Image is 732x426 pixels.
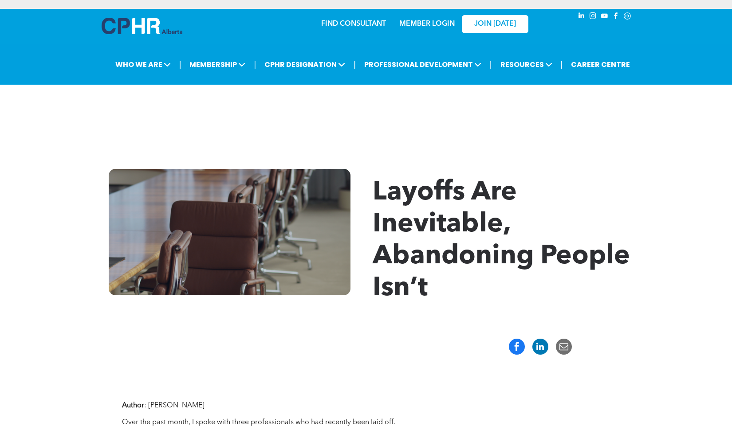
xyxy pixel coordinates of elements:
[568,56,633,73] a: CAREER CENTRE
[622,11,632,23] a: Social network
[122,419,395,426] span: Over the past month, I spoke with three professionals who had recently been laid off.
[144,402,205,409] span: : [PERSON_NAME]
[561,55,563,74] li: |
[498,56,555,73] span: RESOURCES
[321,20,386,27] a: FIND CONSULTANT
[362,56,484,73] span: PROFESSIONAL DEVELOPMENT
[576,11,586,23] a: linkedin
[462,15,528,33] a: JOIN [DATE]
[373,180,630,302] span: Layoffs Are Inevitable, Abandoning People Isn’t
[599,11,609,23] a: youtube
[399,20,455,27] a: MEMBER LOGIN
[187,56,248,73] span: MEMBERSHIP
[490,55,492,74] li: |
[611,11,621,23] a: facebook
[113,56,173,73] span: WHO WE ARE
[122,402,144,409] strong: Author
[262,56,348,73] span: CPHR DESIGNATION
[474,20,516,28] span: JOIN [DATE]
[102,18,182,34] img: A blue and white logo for cp alberta
[588,11,598,23] a: instagram
[354,55,356,74] li: |
[254,55,256,74] li: |
[179,55,181,74] li: |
